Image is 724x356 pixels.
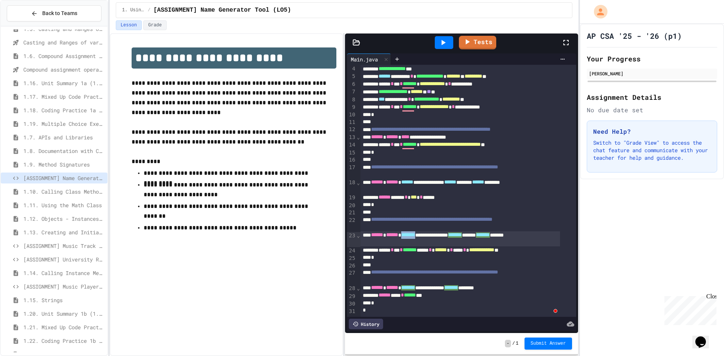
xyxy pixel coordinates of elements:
div: 24 [347,247,356,255]
span: Casting and Ranges of variables - Quiz [23,38,104,46]
span: 1.15. Strings [23,296,104,304]
div: 21 [347,209,356,217]
div: 25 [347,255,356,262]
div: 5 [347,73,356,80]
h3: Need Help? [593,127,711,136]
div: 18 [347,179,356,194]
button: Back to Teams [7,5,101,21]
div: 16 [347,156,356,164]
span: - [505,340,511,347]
div: 8 [347,96,356,104]
span: 1.9. Method Signatures [23,160,104,168]
div: 28 [347,285,356,293]
span: [ASSIGNMENT] Name Generator Tool (LO5) [23,174,104,182]
div: [PERSON_NAME] [589,70,715,77]
div: 9 [347,104,356,111]
span: / [512,341,515,347]
div: 15 [347,149,356,157]
button: Grade [143,20,167,30]
div: 29 [347,293,356,300]
span: 1 [516,341,518,347]
div: 10 [347,111,356,119]
div: 14 [347,141,356,149]
span: Fold line [356,180,360,186]
span: Fold line [356,232,360,238]
span: Back to Teams [42,9,77,17]
span: 1.16. Unit Summary 1a (1.1-1.6) [23,79,104,87]
div: To enrich screen reader interactions, please activate Accessibility in Grammarly extension settings [360,41,576,316]
span: 1.19. Multiple Choice Exercises for Unit 1a (1.1-1.6) [23,120,104,128]
span: 1.13. Creating and Initializing Objects: Constructors [23,228,104,236]
span: 1.17. Mixed Up Code Practice 1.1-1.6 [23,93,104,101]
button: Submit Answer [525,338,572,350]
span: 1.20. Unit Summary 1b (1.7-1.15) [23,310,104,318]
span: 1.21. Mixed Up Code Practice 1b (1.7-1.15) [23,323,104,331]
h2: Your Progress [587,53,717,64]
div: History [349,319,383,329]
span: Fold line [356,285,360,291]
span: Submit Answer [531,341,566,347]
span: 1.6. Compound Assignment Operators [23,52,104,60]
span: 1.7. APIs and Libraries [23,133,104,141]
span: 1. Using Objects and Methods [122,7,145,13]
h2: Assignment Details [587,92,717,102]
div: 11 [347,119,356,126]
span: [ASSIGNMENT] University Registration System (LO4) [23,255,104,263]
span: [ASSIGNMENT] Music Player Debugger (LO3) [23,283,104,290]
iframe: chat widget [692,326,716,348]
a: Tests [459,36,496,49]
h1: AP CSA '25 - '26 (p1) [587,31,682,41]
span: 1.10. Calling Class Methods [23,188,104,196]
iframe: chat widget [661,293,716,325]
div: No due date set [587,105,717,115]
span: 1.22. Coding Practice 1b (1.7-1.15) [23,337,104,345]
p: Switch to "Grade View" to access the chat feature and communicate with your teacher for help and ... [593,139,711,162]
div: 23 [347,232,356,247]
div: Main.java [347,53,391,65]
span: 1.8. Documentation with Comments and Preconditions [23,147,104,155]
div: 7 [347,88,356,96]
div: 17 [347,164,356,179]
div: 27 [347,269,356,285]
div: 19 [347,194,356,202]
span: 1.11. Using the Math Class [23,201,104,209]
span: 1.18. Coding Practice 1a (1.1-1.6) [23,106,104,114]
div: 12 [347,126,356,133]
div: 6 [347,81,356,88]
div: 30 [347,300,356,308]
span: / [148,7,150,13]
span: 1.14. Calling Instance Methods [23,269,104,277]
div: 26 [347,262,356,270]
div: 31 [347,308,356,315]
div: 20 [347,202,356,209]
div: 4 [347,65,356,73]
div: My Account [586,3,609,20]
div: Main.java [347,55,382,63]
button: Lesson [116,20,142,30]
div: 13 [347,134,356,141]
span: Fold line [356,134,360,140]
span: 1.12. Objects - Instances of Classes [23,215,104,223]
span: [ASSIGNMENT] Music Track Creator (LO4) [23,242,104,250]
span: Compound assignment operators - Quiz [23,66,104,73]
div: 22 [347,217,356,232]
span: [ASSIGNMENT] Name Generator Tool (LO5) [153,6,291,15]
div: Chat with us now!Close [3,3,52,48]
